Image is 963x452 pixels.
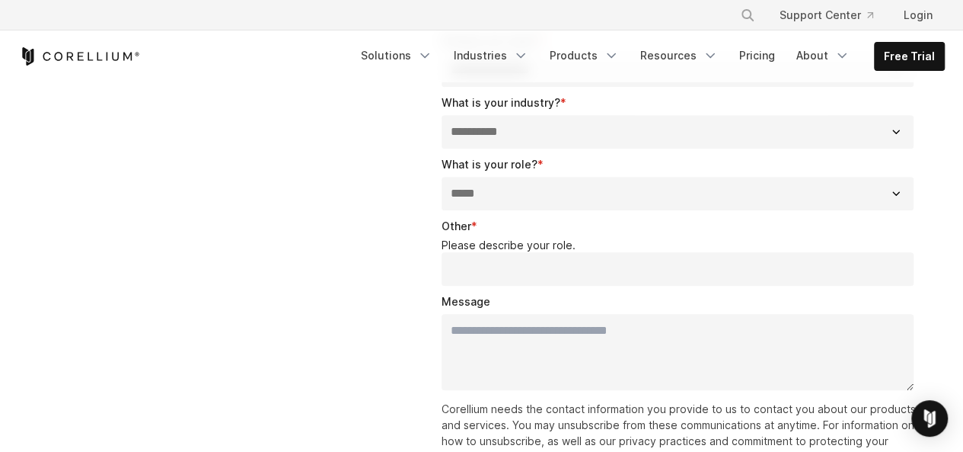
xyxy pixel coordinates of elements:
a: Industries [445,42,537,69]
legend: Please describe your role. [442,239,920,252]
div: Navigation Menu [722,2,945,29]
a: About [787,42,859,69]
a: Resources [631,42,727,69]
div: Navigation Menu [352,42,945,71]
a: Free Trial [875,43,944,70]
span: Message [442,295,490,308]
a: Solutions [352,42,442,69]
span: What is your industry? [442,96,560,109]
button: Search [734,2,761,29]
a: Pricing [730,42,784,69]
a: Products [540,42,628,69]
a: Corellium Home [19,47,140,66]
div: Open Intercom Messenger [911,400,948,437]
a: Login [891,2,945,29]
span: What is your role? [442,158,537,171]
a: Support Center [767,2,885,29]
span: Other [442,220,471,232]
